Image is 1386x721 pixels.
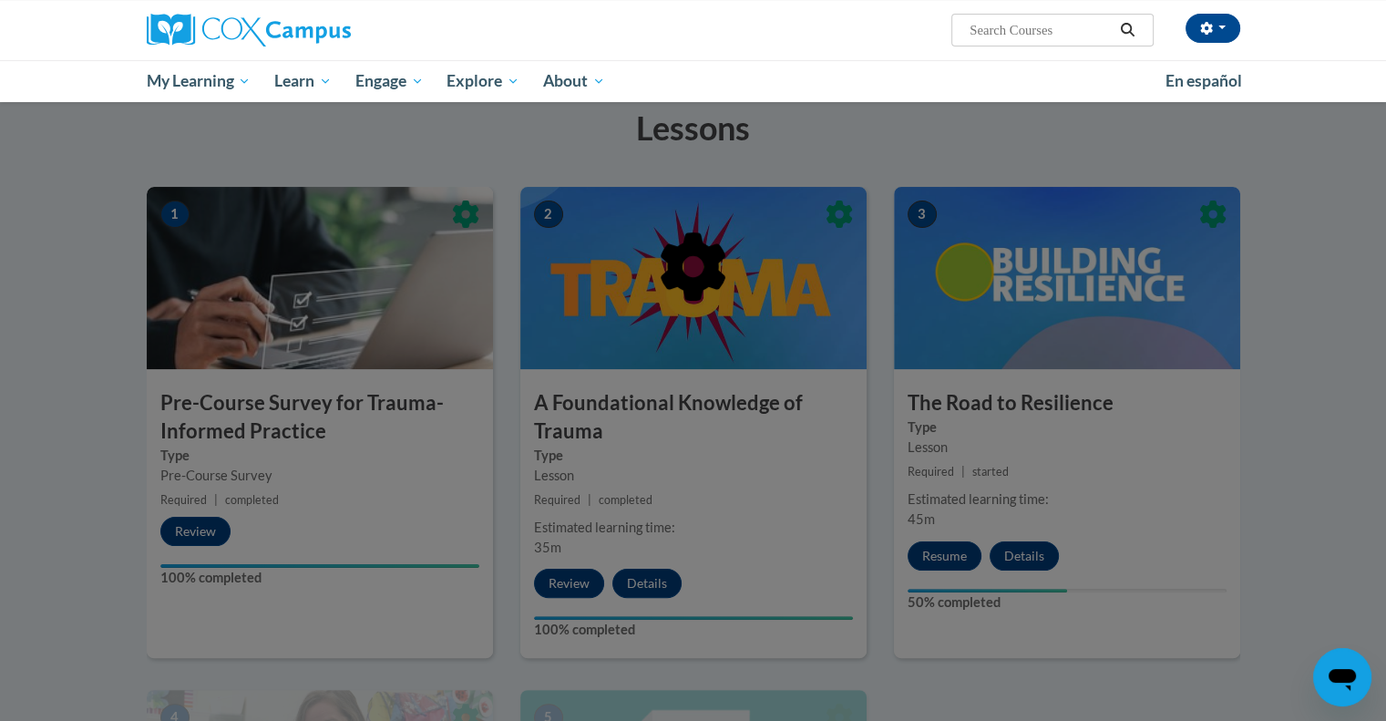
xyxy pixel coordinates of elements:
a: My Learning [135,60,263,102]
img: Cox Campus [147,14,351,46]
button: Account Settings [1186,14,1240,43]
span: Learn [274,70,332,92]
a: Learn [262,60,344,102]
div: Main menu [119,60,1268,102]
button: Search [1114,19,1141,41]
span: Explore [447,70,519,92]
input: Search Courses [968,19,1114,41]
a: En español [1154,62,1254,100]
a: Cox Campus [147,14,493,46]
a: Engage [344,60,436,102]
a: About [531,60,617,102]
iframe: Button to launch messaging window [1313,648,1371,706]
span: En español [1165,71,1242,90]
span: My Learning [146,70,251,92]
span: About [543,70,605,92]
a: Explore [435,60,531,102]
span: Engage [355,70,424,92]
